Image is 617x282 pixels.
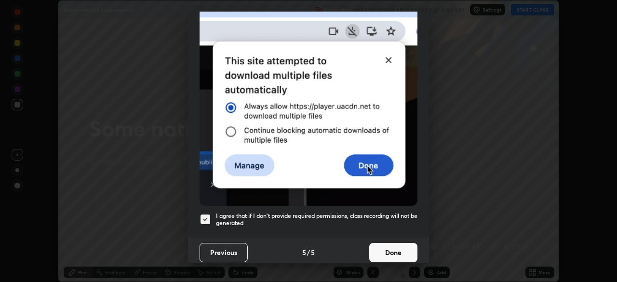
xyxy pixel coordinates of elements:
[307,247,310,257] h4: /
[369,243,417,262] button: Done
[216,212,417,227] h5: I agree that if I don't provide required permissions, class recording will not be generated
[311,247,315,257] h4: 5
[302,247,306,257] h4: 5
[200,243,248,262] button: Previous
